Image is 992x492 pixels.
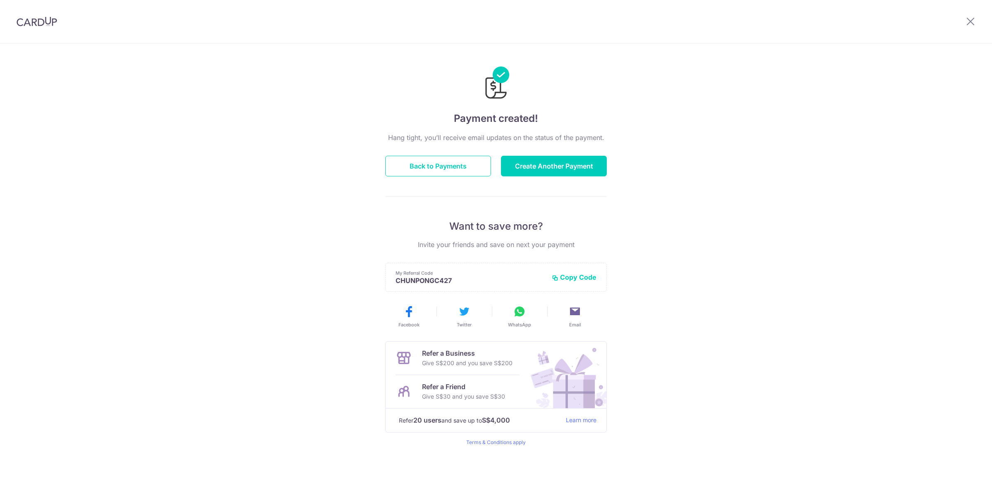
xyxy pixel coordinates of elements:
[569,321,581,328] span: Email
[495,305,544,328] button: WhatsApp
[399,415,559,425] p: Refer and save up to
[523,342,606,408] img: Refer
[508,321,531,328] span: WhatsApp
[422,358,513,368] p: Give S$200 and you save S$200
[385,220,607,233] p: Want to save more?
[501,156,607,176] button: Create Another Payment
[396,276,545,285] p: CHUNPONGC427
[413,415,441,425] strong: 20 users
[422,382,505,392] p: Refer a Friend
[440,305,489,328] button: Twitter
[483,67,509,101] img: Payments
[398,321,420,328] span: Facebook
[396,270,545,276] p: My Referral Code
[457,321,472,328] span: Twitter
[466,439,526,445] a: Terms & Conditions apply
[551,305,599,328] button: Email
[385,111,607,126] h4: Payment created!
[17,17,57,26] img: CardUp
[939,467,984,488] iframe: Opens a widget where you can find more information
[482,415,510,425] strong: S$4,000
[566,415,596,425] a: Learn more
[422,348,513,358] p: Refer a Business
[385,133,607,143] p: Hang tight, you’ll receive email updates on the status of the payment.
[422,392,505,402] p: Give S$30 and you save S$30
[552,273,596,281] button: Copy Code
[385,240,607,250] p: Invite your friends and save on next your payment
[384,305,433,328] button: Facebook
[385,156,491,176] button: Back to Payments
